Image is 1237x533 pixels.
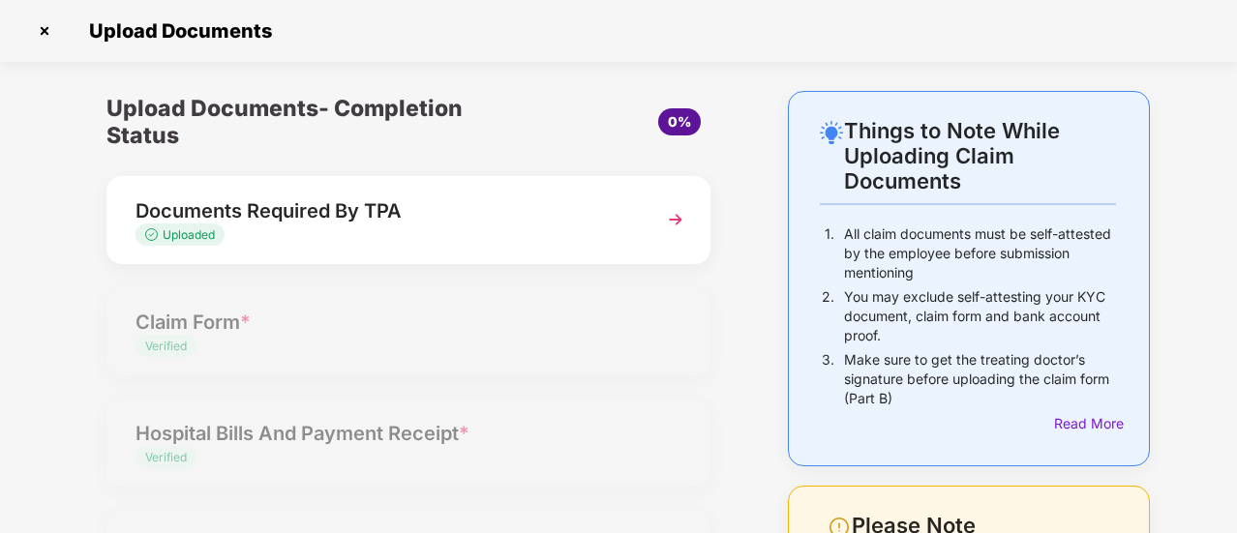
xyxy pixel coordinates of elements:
img: svg+xml;base64,PHN2ZyBpZD0iQ3Jvc3MtMzJ4MzIiIHhtbG5zPSJodHRwOi8vd3d3LnczLm9yZy8yMDAwL3N2ZyIgd2lkdG... [29,15,60,46]
span: Upload Documents [70,19,282,43]
p: 1. [825,224,834,282]
div: Things to Note While Uploading Claim Documents [844,118,1116,193]
p: All claim documents must be self-attested by the employee before submission mentioning [844,224,1116,282]
p: 2. [822,287,834,345]
span: 0% [668,113,691,130]
div: Read More [1054,413,1116,434]
img: svg+xml;base64,PHN2ZyBpZD0iTmV4dCIgeG1sbnM9Imh0dHA6Ly93d3cudzMub3JnLzIwMDAvc3ZnIiB3aWR0aD0iMzYiIG... [658,202,693,237]
img: svg+xml;base64,PHN2ZyB4bWxucz0iaHR0cDovL3d3dy53My5vcmcvMjAwMC9zdmciIHdpZHRoPSIyNC4wOTMiIGhlaWdodD... [820,121,843,144]
p: Make sure to get the treating doctor’s signature before uploading the claim form (Part B) [844,350,1116,408]
div: Upload Documents- Completion Status [106,91,509,153]
span: Uploaded [163,227,215,242]
p: 3. [822,350,834,408]
p: You may exclude self-attesting your KYC document, claim form and bank account proof. [844,287,1116,345]
img: svg+xml;base64,PHN2ZyB4bWxucz0iaHR0cDovL3d3dy53My5vcmcvMjAwMC9zdmciIHdpZHRoPSIxMy4zMzMiIGhlaWdodD... [145,228,163,241]
div: Documents Required By TPA [136,195,636,226]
